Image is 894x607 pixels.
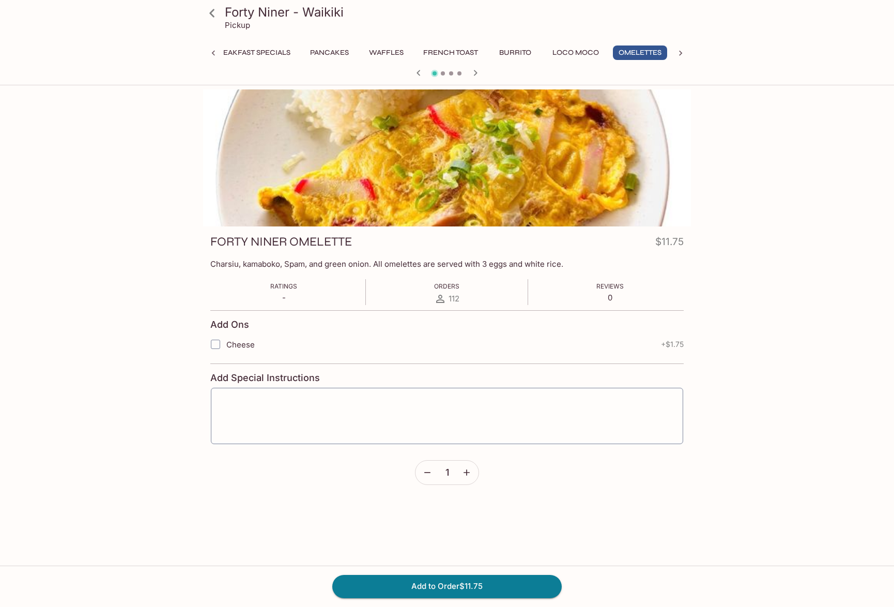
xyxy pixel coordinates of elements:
[210,319,249,330] h4: Add Ons
[270,293,297,302] p: -
[226,340,255,350] span: Cheese
[596,282,624,290] span: Reviews
[434,282,459,290] span: Orders
[547,45,605,60] button: Loco Moco
[613,45,667,60] button: Omelettes
[363,45,409,60] button: Waffles
[225,20,250,30] p: Pickup
[225,4,687,20] h3: Forty Niner - Waikiki
[449,294,459,303] span: 112
[445,467,449,478] span: 1
[210,234,352,250] h3: FORTY NINER OMELETTE
[492,45,538,60] button: Burrito
[418,45,484,60] button: French Toast
[203,89,691,226] div: FORTY NINER OMELETTE
[304,45,354,60] button: Pancakes
[655,234,684,254] h4: $11.75
[210,259,684,269] p: Charsiu, kamaboko, Spam, and green onion. All omelettes are served with 3 eggs and white rice.
[210,372,684,384] h4: Add Special Instructions
[208,45,296,60] button: Breakfast Specials
[596,293,624,302] p: 0
[270,282,297,290] span: Ratings
[332,575,562,598] button: Add to Order$11.75
[661,340,684,348] span: + $1.75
